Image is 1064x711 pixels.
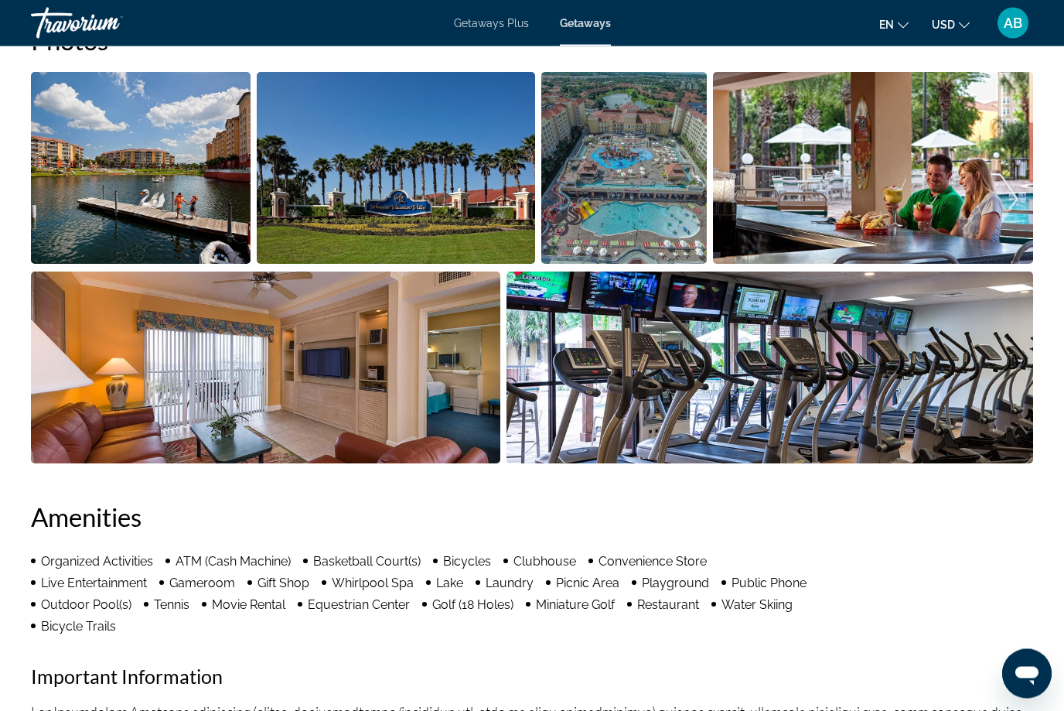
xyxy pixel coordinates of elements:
span: Bicycle Trails [41,620,116,634]
span: USD [932,19,955,31]
span: ATM (Cash Machine) [176,555,291,569]
button: User Menu [993,7,1033,39]
span: Whirlpool Spa [332,576,414,591]
button: Open full-screen image slider [506,272,1034,465]
span: AB [1004,15,1022,31]
span: Miniature Golf [536,598,615,613]
span: Equestrian Center [308,598,410,613]
iframe: Button to launch messaging window [1002,649,1052,699]
span: Gameroom [169,576,235,591]
button: Open full-screen image slider [541,72,707,265]
span: Golf (18 Holes) [432,598,513,613]
span: Restaurant [637,598,699,613]
button: Open full-screen image slider [257,72,534,265]
span: Live Entertainment [41,576,147,591]
button: Change currency [932,13,970,36]
span: Playground [642,576,709,591]
span: Bicycles [443,555,491,569]
span: Outdoor Pool(s) [41,598,131,613]
button: Open full-screen image slider [31,272,500,465]
button: Open full-screen image slider [713,72,1033,265]
button: Open full-screen image slider [31,72,251,265]
a: Getaways [560,17,611,29]
span: Movie Rental [212,598,285,613]
h2: Amenities [31,502,1033,533]
span: Lake [436,576,463,591]
button: Change language [879,13,909,36]
span: Public Phone [731,576,807,591]
span: Laundry [486,576,534,591]
a: Travorium [31,3,186,43]
a: Getaways Plus [454,17,529,29]
span: Picnic Area [556,576,619,591]
span: Water Skiing [721,598,793,613]
span: Gift Shop [257,576,309,591]
span: Convenience Store [598,555,707,569]
span: Clubhouse [513,555,576,569]
span: en [879,19,894,31]
span: Basketball Court(s) [313,555,421,569]
h2: Important Information [31,665,1033,689]
span: Organized Activities [41,555,153,569]
span: Tennis [154,598,189,613]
